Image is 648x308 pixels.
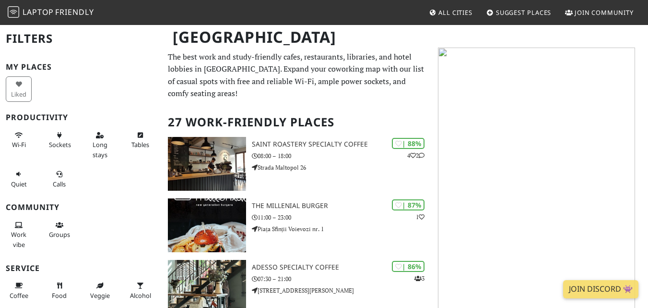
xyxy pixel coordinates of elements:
[127,127,153,153] button: Tables
[252,213,432,222] p: 11:00 – 23:00
[8,6,19,18] img: LaptopFriendly
[52,291,67,300] span: Food
[438,8,472,17] span: All Cities
[46,166,72,192] button: Calls
[6,62,156,72] h3: My Places
[168,108,426,137] h2: 27 Work-Friendly Places
[252,202,432,210] h3: The Millenial Burger
[252,151,432,160] p: 08:00 – 18:00
[90,291,110,300] span: Veggie
[93,140,107,159] span: Long stays
[561,4,637,21] a: Join Community
[483,4,555,21] a: Suggest Places
[162,137,432,191] a: Saint Roastery Specialty Coffee | 88% 42 Saint Roastery Specialty Coffee 08:00 – 18:00 Strada Mal...
[416,212,424,222] p: 1
[496,8,552,17] span: Suggest Places
[131,140,149,149] span: Work-friendly tables
[6,203,156,212] h3: Community
[414,274,424,283] p: 3
[162,198,432,252] a: The Millenial Burger | 87% 1 The Millenial Burger 11:00 – 23:00 Piața Sfinții Voievozi nr. 1
[407,151,424,160] p: 4 2
[252,286,432,295] p: [STREET_ADDRESS][PERSON_NAME]
[425,4,476,21] a: All Cities
[8,4,94,21] a: LaptopFriendly LaptopFriendly
[6,166,32,192] button: Quiet
[168,198,247,252] img: The Millenial Burger
[252,274,432,283] p: 07:30 – 21:00
[55,7,94,17] span: Friendly
[130,291,151,300] span: Alcohol
[11,230,26,248] span: People working
[6,264,156,273] h3: Service
[168,137,247,191] img: Saint Roastery Specialty Coffee
[252,224,432,234] p: Piața Sfinții Voievozi nr. 1
[49,230,70,239] span: Group tables
[392,261,424,272] div: | 86%
[6,24,156,53] h2: Filters
[127,278,153,303] button: Alcohol
[392,199,424,210] div: | 87%
[252,140,432,148] h3: Saint Roastery Specialty Coffee
[12,140,26,149] span: Stable Wi-Fi
[252,263,432,271] h3: ADESSO Specialty Coffee
[6,217,32,252] button: Work vibe
[46,278,72,303] button: Food
[168,51,426,100] p: The best work and study-friendly cafes, restaurants, libraries, and hotel lobbies in [GEOGRAPHIC_...
[165,24,430,50] h1: [GEOGRAPHIC_DATA]
[49,140,71,149] span: Power sockets
[87,278,113,303] button: Veggie
[575,8,634,17] span: Join Community
[23,7,54,17] span: Laptop
[10,291,28,300] span: Coffee
[46,127,72,153] button: Sockets
[11,180,27,188] span: Quiet
[6,127,32,153] button: Wi-Fi
[46,217,72,243] button: Groups
[6,113,156,122] h3: Productivity
[252,163,432,172] p: Strada Maltopol 26
[563,280,638,298] a: Join Discord 👾
[87,127,113,162] button: Long stays
[392,138,424,149] div: | 88%
[6,278,32,303] button: Coffee
[53,180,66,188] span: Video/audio calls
